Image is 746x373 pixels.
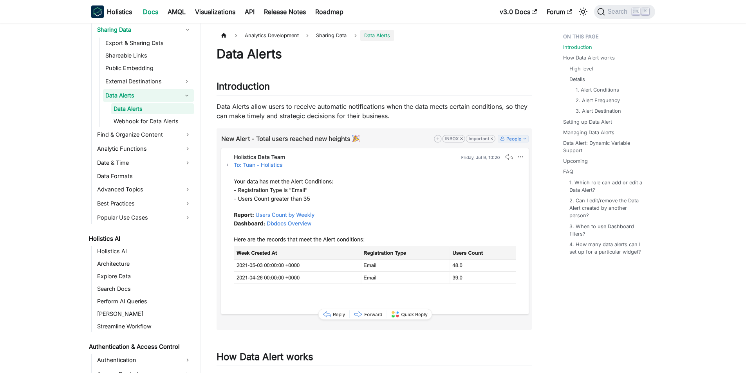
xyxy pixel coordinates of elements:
[103,50,194,61] a: Shareable Links
[563,118,612,126] a: Setting up Data Alert
[542,5,577,18] a: Forum
[217,30,532,41] nav: Breadcrumbs
[95,271,194,282] a: Explore Data
[95,197,194,210] a: Best Practices
[95,157,194,169] a: Date & Time
[563,43,592,51] a: Introduction
[111,116,194,127] a: Webhook for Data Alerts
[95,128,194,141] a: Find & Organize Content
[95,183,194,196] a: Advanced Topics
[95,211,194,224] a: Popular Use Cases
[569,241,647,256] a: 4. How many data alerts can I set up for a particular widget?
[605,8,632,15] span: Search
[217,351,532,366] h2: How Data Alert works
[95,142,194,155] a: Analytic Functions
[95,246,194,257] a: Holistics AI
[95,258,194,269] a: Architecture
[95,308,194,319] a: [PERSON_NAME]
[190,5,240,18] a: Visualizations
[217,128,532,330] img: Example of an email alert
[83,23,201,373] nav: Docs sidebar
[240,5,259,18] a: API
[311,5,348,18] a: Roadmap
[180,75,194,88] button: Expand sidebar category 'External Destinations'
[95,171,194,182] a: Data Formats
[259,5,311,18] a: Release Notes
[95,321,194,332] a: Streamline Workflow
[217,81,532,96] h2: Introduction
[594,5,655,19] button: Search (Ctrl+K)
[569,223,647,238] a: 3. When to use Dashboard filters?
[569,76,585,83] a: Details
[91,5,104,18] img: Holistics
[577,5,589,18] button: Switch between dark and light mode (currently light mode)
[563,54,615,61] a: How Data Alert works
[576,86,619,94] a: 1. Alert Conditions
[91,5,132,18] a: HolisticsHolistics
[312,30,350,41] span: Sharing Data
[95,283,194,294] a: Search Docs
[103,75,180,88] a: External Destinations
[241,30,303,41] span: Analytics Development
[576,97,620,104] a: 2. Alert Frequency
[569,179,647,194] a: 1. Which role can add or edit a Data Alert?
[563,139,650,154] a: Data Alert: Dynamic Variable Support
[563,168,573,175] a: FAQ
[569,65,593,72] a: High level
[495,5,542,18] a: v3.0 Docs
[87,341,194,352] a: Authentication & Access Control
[95,296,194,307] a: Perform AI Queries
[576,107,621,115] a: 3. Alert Destination
[180,89,194,102] button: Collapse sidebar category 'Data Alerts'
[217,30,231,41] a: Home page
[569,197,647,220] a: 2. Can I edit/remove the Data Alert created by another person?
[103,89,180,102] a: Data Alerts
[95,23,194,36] a: Sharing Data
[563,157,588,165] a: Upcoming
[163,5,190,18] a: AMQL
[107,7,132,16] b: Holistics
[360,30,394,41] span: Data Alerts
[87,233,194,244] a: Holistics AI
[217,46,532,62] h1: Data Alerts
[95,354,194,366] a: Authentication
[103,38,194,49] a: Export & Sharing Data
[563,129,614,136] a: Managing Data Alerts
[103,63,194,74] a: Public Embedding
[138,5,163,18] a: Docs
[641,8,649,15] kbd: K
[217,102,532,121] p: Data Alerts allow users to receive automatic notifications when the data meets certain conditions...
[111,103,194,114] a: Data Alerts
